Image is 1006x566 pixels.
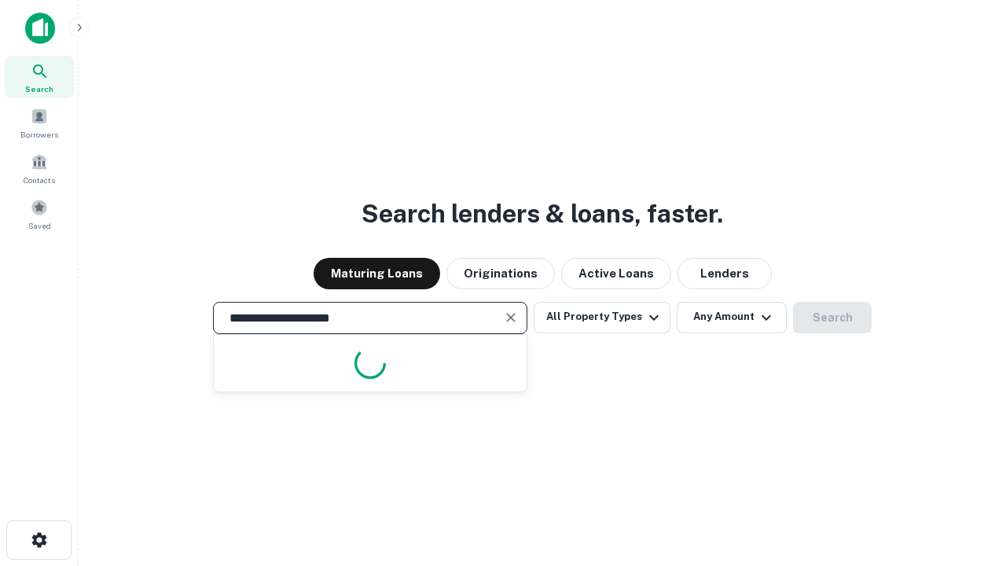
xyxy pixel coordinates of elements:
[5,147,74,189] a: Contacts
[446,258,555,289] button: Originations
[534,302,670,333] button: All Property Types
[5,101,74,144] a: Borrowers
[500,307,522,329] button: Clear
[5,56,74,98] a: Search
[677,302,787,333] button: Any Amount
[5,193,74,235] a: Saved
[362,195,723,233] h3: Search lenders & loans, faster.
[28,219,51,232] span: Saved
[314,258,440,289] button: Maturing Loans
[25,13,55,44] img: capitalize-icon.png
[24,174,55,186] span: Contacts
[561,258,671,289] button: Active Loans
[25,83,53,95] span: Search
[20,128,58,141] span: Borrowers
[927,440,1006,516] iframe: Chat Widget
[677,258,772,289] button: Lenders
